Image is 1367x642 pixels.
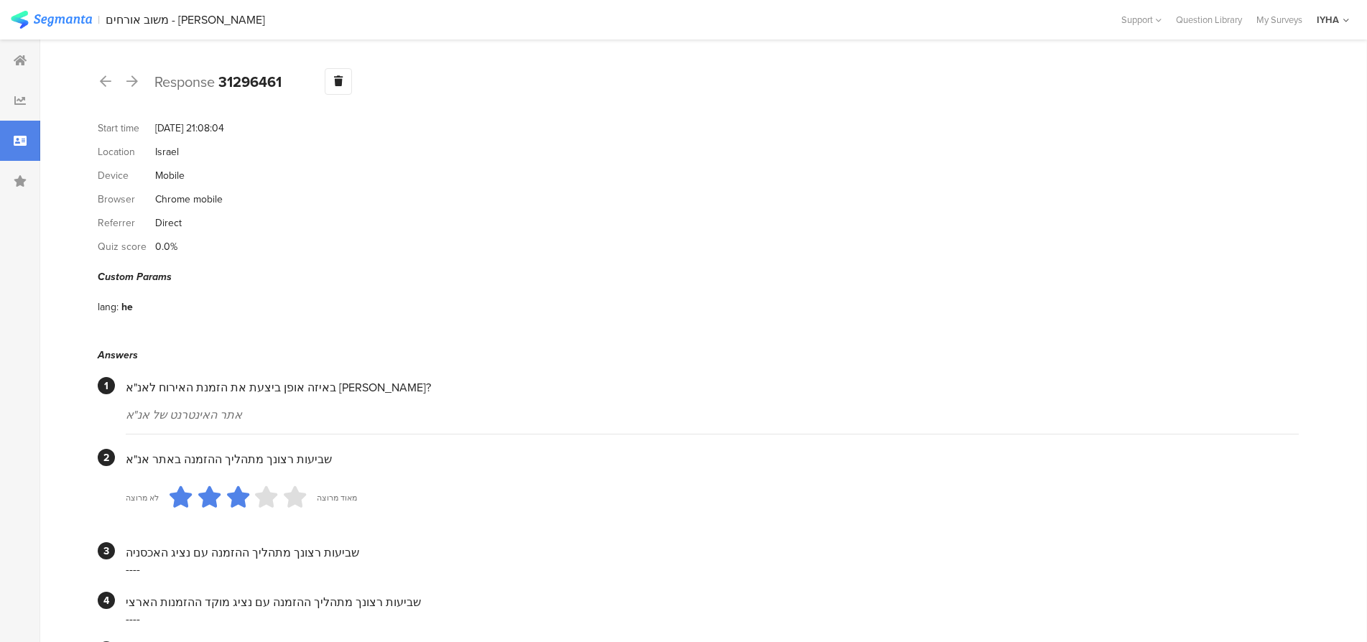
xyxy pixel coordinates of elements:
[98,269,1299,284] div: Custom Params
[218,71,282,93] b: 31296461
[126,492,159,503] div: לא מרוצה
[98,592,115,609] div: 4
[98,11,100,28] div: |
[155,192,223,207] div: Chrome mobile
[1121,9,1162,31] div: Support
[1249,13,1310,27] a: My Surveys
[98,121,155,136] div: Start time
[126,379,1299,396] div: באיזה אופן ביצעת את הזמנת האירוח לאנ"א [PERSON_NAME]?
[106,13,265,27] div: משוב אורחים - [PERSON_NAME]
[126,610,1299,627] div: ----
[98,542,115,559] div: 3
[126,406,1299,423] div: אתר האינטרנט של אנ"א
[98,377,115,394] div: 1
[317,492,357,503] div: מאוד מרוצה
[98,192,155,207] div: Browser
[98,239,155,254] div: Quiz score
[121,299,133,315] div: he
[155,121,224,136] div: [DATE] 21:08:04
[98,168,155,183] div: Device
[126,561,1299,577] div: ----
[155,215,182,231] div: Direct
[154,71,215,93] span: Response
[126,451,1299,467] div: שביעות רצונך מתהליך ההזמנה באתר אנ"א
[155,168,185,183] div: Mobile
[155,239,177,254] div: 0.0%
[98,144,155,159] div: Location
[11,11,92,29] img: segmanta logo
[98,299,121,315] div: lang:
[98,348,1299,363] div: Answers
[98,449,115,466] div: 2
[1317,13,1339,27] div: IYHA
[155,144,179,159] div: Israel
[98,215,155,231] div: Referrer
[126,544,1299,561] div: שביעות רצונך מתהליך ההזמנה עם נציג האכסניה
[126,594,1299,610] div: שביעות רצונך מתהליך ההזמנה עם נציג מוקד ההזמנות הארצי
[1169,13,1249,27] a: Question Library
